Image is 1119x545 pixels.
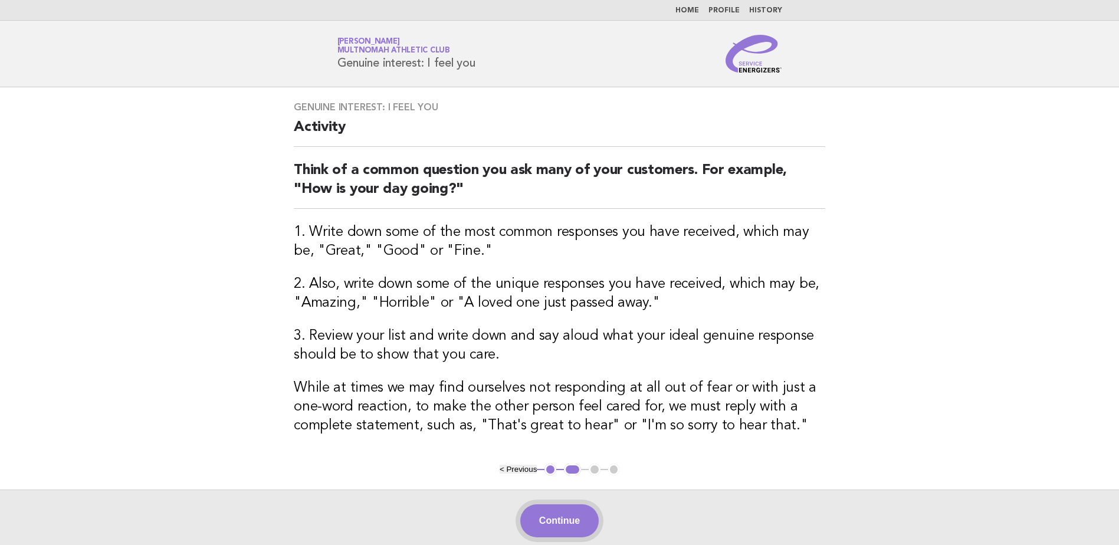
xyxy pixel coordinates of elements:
h2: Think of a common question you ask many of your customers. For example, "How is your day going?" [294,161,825,209]
button: 2 [564,464,581,475]
a: [PERSON_NAME]Multnomah Athletic Club [337,38,450,54]
h3: 3. Review your list and write down and say aloud what your ideal genuine response should be to sh... [294,327,825,365]
a: History [749,7,782,14]
h3: While at times we may find ourselves not responding at all out of fear or with just a one-word re... [294,379,825,435]
h3: 2. Also, write down some of the unique responses you have received, which may be, "Amazing," "Hor... [294,275,825,313]
img: Service Energizers [726,35,782,73]
h3: 1. Write down some of the most common responses you have received, which may be, "Great," "Good" ... [294,223,825,261]
h3: Genuine interest: I feel you [294,101,825,113]
a: Profile [708,7,740,14]
button: Continue [520,504,599,537]
h1: Genuine interest: I feel you [337,38,475,69]
span: Multnomah Athletic Club [337,47,450,55]
a: Home [675,7,699,14]
button: 1 [544,464,556,475]
button: < Previous [500,465,537,474]
h2: Activity [294,118,825,147]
